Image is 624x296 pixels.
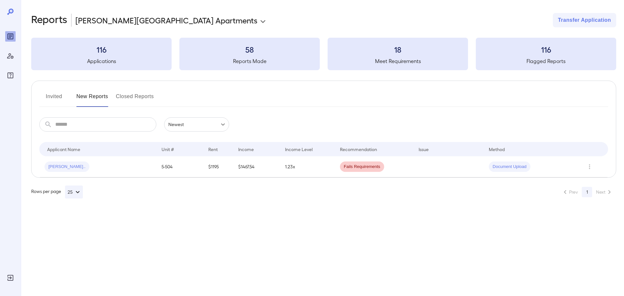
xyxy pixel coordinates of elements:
[31,38,616,70] summary: 116Applications58Reports Made18Meet Requirements116Flagged Reports
[233,156,280,177] td: $1467.54
[164,117,229,132] div: Newest
[5,273,16,283] div: Log Out
[75,15,257,25] p: [PERSON_NAME][GEOGRAPHIC_DATA] Apartments
[553,13,616,27] button: Transfer Application
[476,57,616,65] h5: Flagged Reports
[5,31,16,42] div: Reports
[489,145,505,153] div: Method
[76,91,108,107] button: New Reports
[238,145,254,153] div: Income
[47,145,80,153] div: Applicant Name
[65,186,83,199] button: 25
[39,91,69,107] button: Invited
[340,145,377,153] div: Recommendation
[45,164,89,170] span: [PERSON_NAME]..
[558,187,616,197] nav: pagination navigation
[31,57,172,65] h5: Applications
[584,161,595,172] button: Row Actions
[5,51,16,61] div: Manage Users
[340,164,384,170] span: Fails Requirements
[208,145,219,153] div: Rent
[179,57,320,65] h5: Reports Made
[489,164,530,170] span: Document Upload
[203,156,233,177] td: $1195
[5,70,16,81] div: FAQ
[328,57,468,65] h5: Meet Requirements
[280,156,335,177] td: 1.23x
[179,44,320,55] h3: 58
[162,145,174,153] div: Unit #
[419,145,429,153] div: Issue
[116,91,154,107] button: Closed Reports
[156,156,203,177] td: 5-504
[582,187,592,197] button: page 1
[285,145,313,153] div: Income Level
[31,186,83,199] div: Rows per page
[328,44,468,55] h3: 18
[31,44,172,55] h3: 116
[476,44,616,55] h3: 116
[31,13,67,27] h2: Reports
